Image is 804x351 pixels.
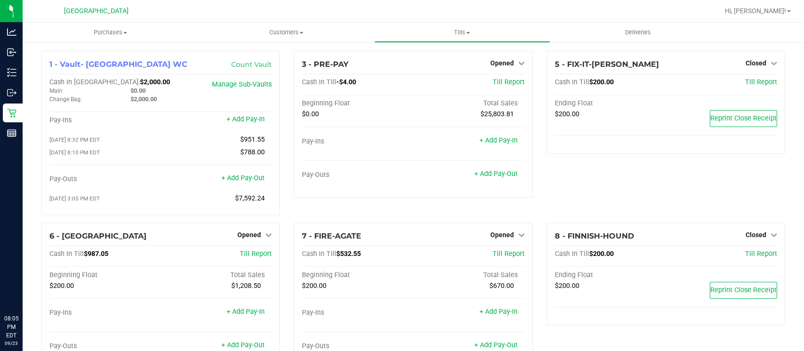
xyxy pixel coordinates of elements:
[413,99,524,108] div: Total Sales
[302,282,326,290] span: $200.00
[474,170,518,178] a: + Add Pay-Out
[64,7,129,15] span: [GEOGRAPHIC_DATA]
[49,309,161,317] div: Pay-Ins
[302,342,413,351] div: Pay-Outs
[302,110,319,118] span: $0.00
[493,78,525,86] a: Till Report
[302,137,413,146] div: Pay-Ins
[479,308,518,316] a: + Add Pay-In
[710,282,777,299] button: Reprint Close Receipt
[555,282,579,290] span: $200.00
[710,114,777,122] span: Reprint Close Receipt
[7,68,16,77] inline-svg: Inventory
[555,110,579,118] span: $200.00
[710,110,777,127] button: Reprint Close Receipt
[140,78,170,86] span: $2,000.00
[231,60,272,69] a: Count Vault
[28,274,39,286] iframe: Resource center unread badge
[745,250,777,258] a: Till Report
[550,23,726,42] a: Deliveries
[23,23,198,42] a: Purchases
[240,136,265,144] span: $951.55
[302,171,413,179] div: Pay-Outs
[302,271,413,279] div: Beginning Float
[7,128,16,138] inline-svg: Reports
[130,87,146,94] span: $0.00
[480,110,514,118] span: $25,803.81
[49,250,84,258] span: Cash In Till
[589,78,614,86] span: $200.00
[302,60,349,69] span: 3 - PRE-PAY
[413,271,524,279] div: Total Sales
[302,231,361,240] span: 7 - FIRE-AGATE
[240,250,272,258] a: Till Report
[336,250,361,258] span: $532.55
[235,194,265,202] span: $7,592.24
[302,78,336,86] span: Cash In Till
[161,271,272,279] div: Total Sales
[227,308,265,316] a: + Add Pay-In
[221,174,265,182] a: + Add Pay-Out
[7,88,16,97] inline-svg: Outbound
[555,60,659,69] span: 5 - FIX-IT-[PERSON_NAME]
[49,136,100,143] span: [DATE] 8:32 PM EDT
[49,231,146,240] span: 6 - [GEOGRAPHIC_DATA]
[49,96,82,103] span: Change Bag:
[710,286,777,294] span: Reprint Close Receipt
[49,175,161,183] div: Pay-Outs
[240,148,265,156] span: $788.00
[493,250,525,258] a: Till Report
[49,271,161,279] div: Beginning Float
[49,60,187,69] span: 1 - Vault- [GEOGRAPHIC_DATA] WC
[49,78,140,86] span: Cash In [GEOGRAPHIC_DATA]:
[555,250,589,258] span: Cash In Till
[49,282,74,290] span: $200.00
[7,48,16,57] inline-svg: Inbound
[490,231,514,239] span: Opened
[725,7,786,15] span: Hi, [PERSON_NAME]!
[198,23,374,42] a: Customers
[555,78,589,86] span: Cash In Till
[49,195,100,202] span: [DATE] 3:05 PM EDT
[746,231,766,239] span: Closed
[374,23,550,42] a: Tills
[49,149,100,156] span: [DATE] 8:10 PM EDT
[221,341,265,349] a: + Add Pay-Out
[589,250,614,258] span: $200.00
[555,231,634,240] span: 8 - FINNISH-HOUND
[479,136,518,144] a: + Add Pay-In
[746,59,766,67] span: Closed
[375,28,550,37] span: Tills
[489,282,514,290] span: $670.00
[49,116,161,125] div: Pay-Ins
[231,282,261,290] span: $1,208.50
[23,28,198,37] span: Purchases
[612,28,664,37] span: Deliveries
[130,96,157,103] span: $2,000.00
[745,78,777,86] a: Till Report
[555,99,666,108] div: Ending Float
[336,78,356,86] span: -$4.00
[84,250,108,258] span: $987.05
[227,115,265,123] a: + Add Pay-In
[302,250,336,258] span: Cash In Till
[212,80,272,88] a: Manage Sub-Vaults
[474,341,518,349] a: + Add Pay-Out
[9,276,38,304] iframe: Resource center
[490,59,514,67] span: Opened
[4,340,18,347] p: 09/23
[4,314,18,340] p: 08:05 PM EDT
[49,342,161,351] div: Pay-Outs
[302,99,413,108] div: Beginning Float
[302,309,413,317] div: Pay-Ins
[237,231,261,239] span: Opened
[199,28,374,37] span: Customers
[555,271,666,279] div: Ending Float
[7,27,16,37] inline-svg: Analytics
[49,88,64,94] span: Main:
